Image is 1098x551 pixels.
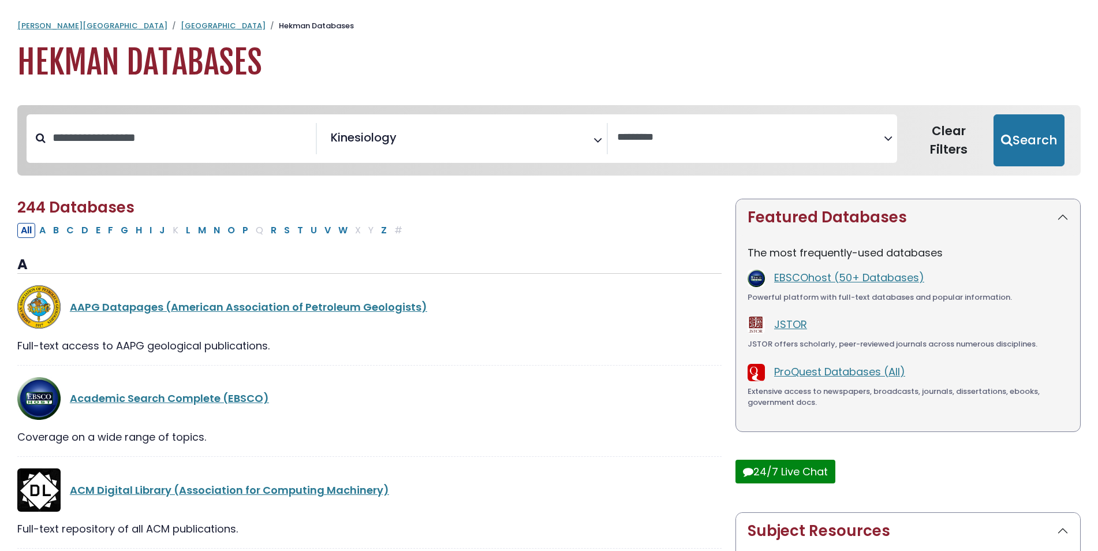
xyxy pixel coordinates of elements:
button: 24/7 Live Chat [735,460,835,483]
button: Filter Results L [182,223,194,238]
p: The most frequently-used databases [748,245,1069,260]
button: Subject Resources [736,513,1080,549]
div: Coverage on a wide range of topics. [17,429,722,445]
nav: breadcrumb [17,20,1081,32]
input: Search database by title or keyword [46,128,316,147]
li: Hekman Databases [266,20,354,32]
button: Filter Results M [195,223,210,238]
span: Kinesiology [331,129,397,146]
a: [GEOGRAPHIC_DATA] [181,20,266,31]
h1: Hekman Databases [17,43,1081,82]
a: AAPG Datapages (American Association of Petroleum Geologists) [70,300,427,314]
li: Kinesiology [326,129,397,146]
button: Clear Filters [904,114,994,166]
div: Full-text access to AAPG geological publications. [17,338,722,353]
button: Filter Results N [210,223,223,238]
button: Filter Results E [92,223,104,238]
button: All [17,223,35,238]
div: Powerful platform with full-text databases and popular information. [748,292,1069,303]
button: Featured Databases [736,199,1080,236]
button: Filter Results U [307,223,320,238]
a: EBSCOhost (50+ Databases) [774,270,924,285]
button: Submit for Search Results [994,114,1065,166]
div: JSTOR offers scholarly, peer-reviewed journals across numerous disciplines. [748,338,1069,350]
a: ACM Digital Library (Association for Computing Machinery) [70,483,389,497]
button: Filter Results G [117,223,132,238]
button: Filter Results F [104,223,117,238]
button: Filter Results S [281,223,293,238]
button: Filter Results W [335,223,351,238]
button: Filter Results H [132,223,145,238]
button: Filter Results B [50,223,62,238]
nav: Search filters [17,105,1081,176]
a: Academic Search Complete (EBSCO) [70,391,269,405]
button: Filter Results T [294,223,307,238]
button: Filter Results C [63,223,77,238]
button: Filter Results P [239,223,252,238]
textarea: Search [399,135,407,147]
h3: A [17,256,722,274]
a: [PERSON_NAME][GEOGRAPHIC_DATA] [17,20,167,31]
a: JSTOR [774,317,807,332]
span: 244 Databases [17,197,135,218]
div: Alpha-list to filter by first letter of database name [17,222,407,237]
button: Filter Results O [224,223,238,238]
button: Filter Results J [156,223,169,238]
button: Filter Results Z [378,223,390,238]
button: Filter Results V [321,223,334,238]
button: Filter Results A [36,223,49,238]
button: Filter Results D [78,223,92,238]
textarea: Search [617,132,884,144]
div: Full-text repository of all ACM publications. [17,521,722,537]
button: Filter Results I [146,223,155,238]
a: ProQuest Databases (All) [774,364,905,379]
div: Extensive access to newspapers, broadcasts, journals, dissertations, ebooks, government docs. [748,386,1069,408]
button: Filter Results R [267,223,280,238]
